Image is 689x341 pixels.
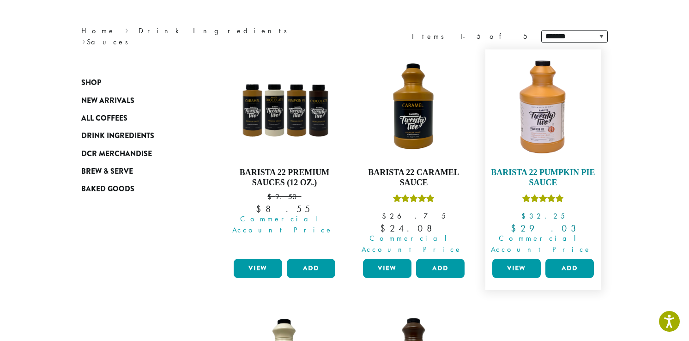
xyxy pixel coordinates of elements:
span: $ [382,211,390,221]
h4: Barista 22 Premium Sauces (12 oz.) [231,168,338,188]
a: View [363,259,411,278]
bdi: 26.75 [382,211,446,221]
span: Commercial Account Price [228,213,338,236]
span: $ [380,222,390,234]
a: Baked Goods [81,180,192,198]
a: Barista 22 Pumpkin Pie SauceRated 5.00 out of 5 $32.25 Commercial Account Price [490,54,596,255]
span: $ [511,222,520,234]
a: View [492,259,541,278]
img: DP3239.64-oz.01.default.png [490,54,596,160]
div: Items 1-5 of 5 [412,31,527,42]
button: Add [287,259,335,278]
bdi: 9.50 [267,192,301,201]
a: Shop [81,74,192,91]
bdi: 24.08 [380,222,447,234]
span: All Coffees [81,113,127,124]
h4: Barista 22 Pumpkin Pie Sauce [490,168,596,188]
a: Drink Ingredients [139,26,293,36]
a: Home [81,26,115,36]
span: $ [256,203,266,215]
h4: Barista 22 Caramel Sauce [361,168,467,188]
bdi: 32.25 [521,211,565,221]
nav: Breadcrumb [81,25,331,48]
div: Rated 5.00 out of 5 [393,193,435,207]
span: Drink Ingredients [81,130,154,142]
img: B22SauceSqueeze_All-300x300.png [231,54,338,160]
span: $ [521,211,529,221]
a: DCR Merchandise [81,145,192,163]
a: View [234,259,282,278]
span: New Arrivals [81,95,134,107]
div: Rated 5.00 out of 5 [522,193,564,207]
span: Commercial Account Price [486,233,596,255]
span: DCR Merchandise [81,148,152,160]
span: Commercial Account Price [357,233,467,255]
a: All Coffees [81,110,192,127]
span: Baked Goods [81,183,134,195]
span: › [125,22,128,37]
a: Barista 22 Caramel SauceRated 5.00 out of 5 $26.75 Commercial Account Price [361,54,467,255]
button: Add [416,259,465,278]
span: › [82,33,85,48]
span: Brew & Serve [81,166,133,177]
a: Drink Ingredients [81,127,192,145]
a: Barista 22 Premium Sauces (12 oz.) $9.50 Commercial Account Price [231,54,338,255]
img: B22-Caramel-Sauce_Stock-e1709240861679.png [361,54,467,160]
bdi: 29.03 [511,222,575,234]
span: Shop [81,77,101,89]
span: $ [267,192,275,201]
bdi: 8.55 [256,203,313,215]
button: Add [545,259,594,278]
a: Brew & Serve [81,163,192,180]
a: New Arrivals [81,91,192,109]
